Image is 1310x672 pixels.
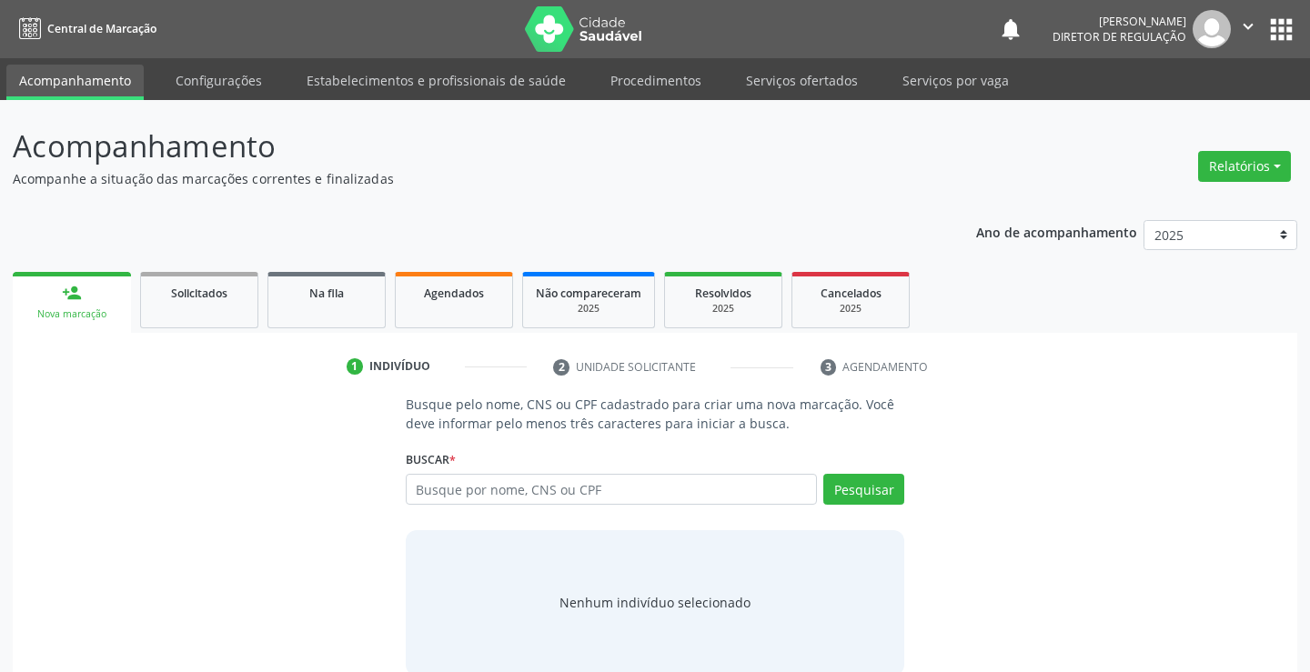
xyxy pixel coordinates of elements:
[1231,10,1265,48] button: 
[62,283,82,303] div: person_add
[890,65,1022,96] a: Serviços por vaga
[998,16,1023,42] button: notifications
[823,474,904,505] button: Pesquisar
[369,358,430,375] div: Indivíduo
[598,65,714,96] a: Procedimentos
[1265,14,1297,45] button: apps
[559,593,751,612] div: Nenhum indivíduo selecionado
[1238,16,1258,36] i: 
[695,286,751,301] span: Resolvidos
[406,446,456,474] label: Buscar
[821,286,882,301] span: Cancelados
[1053,29,1186,45] span: Diretor de regulação
[294,65,579,96] a: Estabelecimentos e profissionais de saúde
[309,286,344,301] span: Na fila
[1193,10,1231,48] img: img
[347,358,363,375] div: 1
[13,14,156,44] a: Central de Marcação
[976,220,1137,243] p: Ano de acompanhamento
[1053,14,1186,29] div: [PERSON_NAME]
[805,302,896,316] div: 2025
[25,307,118,321] div: Nova marcação
[13,124,912,169] p: Acompanhamento
[47,21,156,36] span: Central de Marcação
[536,302,641,316] div: 2025
[163,65,275,96] a: Configurações
[406,474,818,505] input: Busque por nome, CNS ou CPF
[171,286,227,301] span: Solicitados
[6,65,144,100] a: Acompanhamento
[536,286,641,301] span: Não compareceram
[424,286,484,301] span: Agendados
[1198,151,1291,182] button: Relatórios
[733,65,871,96] a: Serviços ofertados
[678,302,769,316] div: 2025
[13,169,912,188] p: Acompanhe a situação das marcações correntes e finalizadas
[406,395,905,433] p: Busque pelo nome, CNS ou CPF cadastrado para criar uma nova marcação. Você deve informar pelo men...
